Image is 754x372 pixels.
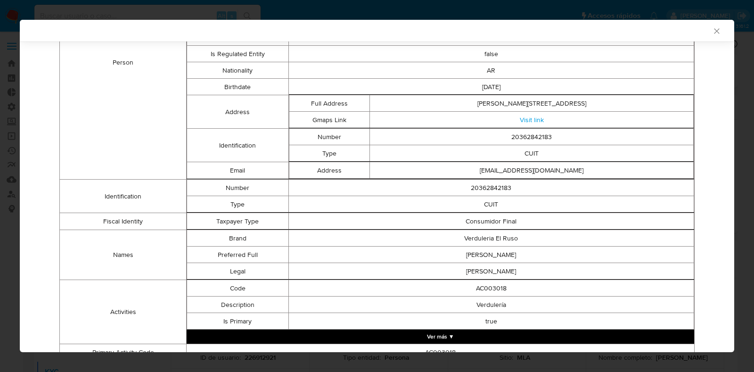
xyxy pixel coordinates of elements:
td: Address [187,95,288,129]
td: Nationality [187,62,288,79]
a: Visit link [520,115,544,124]
td: Is Regulated Entity [187,46,288,62]
td: Birthdate [187,79,288,95]
td: true [288,313,694,330]
td: CUIT [288,196,694,213]
td: Number [187,180,288,196]
td: 20362842183 [370,129,694,145]
td: Description [187,297,288,313]
td: Number [289,129,370,145]
td: Full Address [289,95,370,112]
td: [PERSON_NAME][STREET_ADDRESS] [370,95,694,112]
td: Is Primary [187,313,288,330]
td: [DATE] [288,79,694,95]
td: 20362842183 [288,180,694,196]
td: Primary Activity Code [60,344,187,361]
td: Identification [187,129,288,162]
td: CUIT [370,145,694,162]
td: [EMAIL_ADDRESS][DOMAIN_NAME] [370,162,694,179]
td: Preferred Full [187,247,288,263]
td: Consumidor Final [288,213,694,230]
td: [PERSON_NAME] [288,247,694,263]
td: AR [288,62,694,79]
td: Activities [60,280,187,344]
td: Verdulería [288,297,694,313]
td: [PERSON_NAME] [288,263,694,280]
div: closure-recommendation-modal [20,20,734,352]
td: Fiscal Identity [60,213,187,230]
td: Type [289,145,370,162]
td: Brand [187,230,288,247]
td: AC003018 [288,280,694,297]
td: Taxpayer Type [187,213,288,230]
td: Gmaps Link [289,112,370,128]
td: Legal [187,263,288,280]
button: Cerrar ventana [712,26,721,35]
td: Code [187,280,288,297]
td: Email [187,162,288,179]
td: false [288,46,694,62]
td: Verduleria El Ruso [288,230,694,247]
td: Names [60,230,187,280]
td: Type [187,196,288,213]
td: Identification [60,180,187,213]
td: Address [289,162,370,179]
td: AC003018 [187,344,695,361]
button: Expand array [187,330,694,344]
